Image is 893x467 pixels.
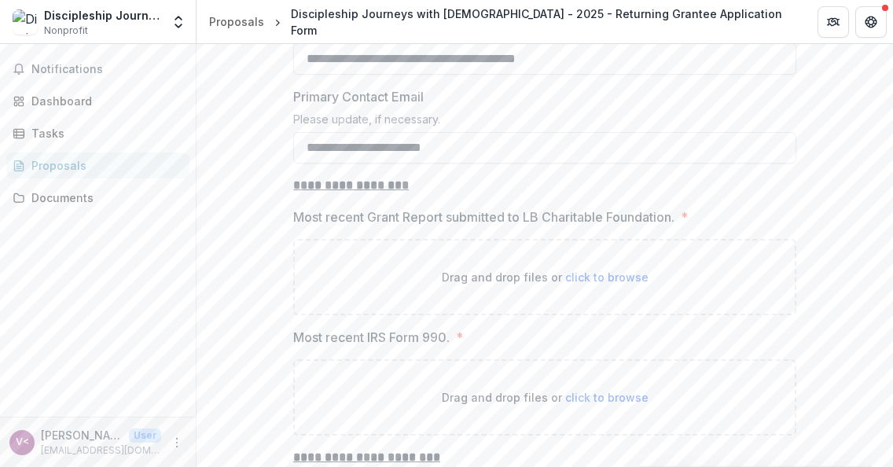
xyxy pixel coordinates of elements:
[16,437,29,447] div: Victoria Gonzalez <victoria@djjministry.org>
[6,88,189,114] a: Dashboard
[41,443,161,458] p: [EMAIL_ADDRESS][DOMAIN_NAME]
[31,157,177,174] div: Proposals
[167,433,186,452] button: More
[291,6,792,39] div: Discipleship Journeys with [DEMOGRAPHIC_DATA] - 2025 - Returning Grantee Application Form
[203,2,799,42] nav: breadcrumb
[293,112,796,132] div: Please update, if necessary.
[855,6,887,38] button: Get Help
[41,427,123,443] p: [PERSON_NAME] <[PERSON_NAME][EMAIL_ADDRESS][DOMAIN_NAME]>
[293,208,674,226] p: Most recent Grant Report submitted to LB Charitable Foundation.
[44,7,161,24] div: Discipleship Journeys with [PERSON_NAME]
[203,10,270,33] a: Proposals
[31,93,177,109] div: Dashboard
[6,185,189,211] a: Documents
[129,428,161,443] p: User
[293,87,424,106] p: Primary Contact Email
[6,57,189,82] button: Notifications
[31,189,177,206] div: Documents
[565,391,649,404] span: click to browse
[565,270,649,284] span: click to browse
[293,328,450,347] p: Most recent IRS Form 990.
[44,24,88,38] span: Nonprofit
[818,6,849,38] button: Partners
[442,389,649,406] p: Drag and drop files or
[31,125,177,142] div: Tasks
[442,269,649,285] p: Drag and drop files or
[6,153,189,178] a: Proposals
[6,120,189,146] a: Tasks
[209,13,264,30] div: Proposals
[13,9,38,35] img: Discipleship Journeys with Jesus
[167,6,189,38] button: Open entity switcher
[31,63,183,76] span: Notifications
